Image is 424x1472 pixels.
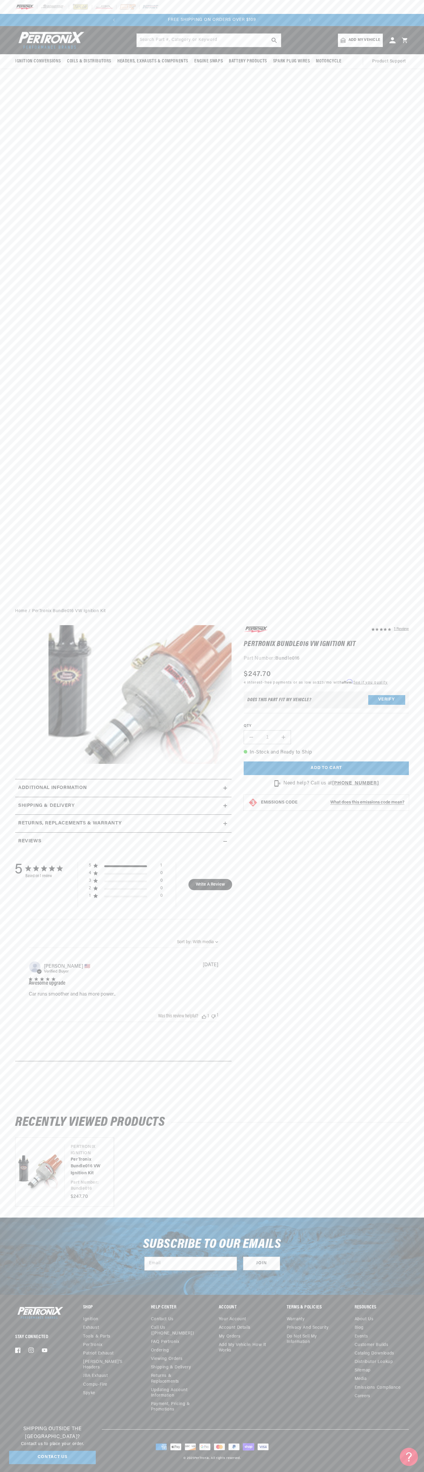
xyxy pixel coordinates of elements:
div: 2 of 2 [120,17,304,23]
a: Updating Account Information [151,1386,201,1400]
a: Events [355,1332,368,1341]
h2: Shipping & Delivery [18,802,75,810]
button: Write A Review [188,879,232,890]
a: [PHONE_NUMBER] [332,781,379,786]
a: My orders [219,1332,240,1341]
div: 4 [88,870,91,876]
div: customer reviews [18,850,229,1056]
summary: Shipping & Delivery [15,797,232,815]
button: search button [268,34,281,47]
div: 5 star rating out of 5 stars [29,977,65,981]
div: Based on 1 review [25,874,62,878]
summary: Battery Products [226,54,270,68]
summary: Returns, Replacements & Warranty [15,815,232,832]
button: Translation missing: en.sections.announcements.previous_announcement [108,14,120,26]
a: Payment, Pricing & Promotions [151,1400,205,1414]
media-gallery: Gallery Viewer [15,625,232,767]
a: Do not sell my information [287,1332,341,1346]
a: JBA Exhaust [83,1372,108,1380]
div: 5 [15,862,22,878]
div: Vote down [211,1013,215,1019]
a: Catalog Downloads [355,1349,394,1358]
summary: Coils & Distributors [64,54,114,68]
span: Sort by: [177,940,191,944]
strong: Bundle016 [275,656,300,661]
summary: Headers, Exhausts & Components [114,54,191,68]
a: PerTronix [194,1457,209,1460]
a: Media [355,1375,367,1383]
h1: PerTronix Bundle016 VW Ignition Kit [244,641,409,647]
a: PerTronix Bundle016 VW Ignition Kit [32,608,106,615]
span: Affirm [342,679,352,684]
a: Ignition [83,1317,98,1324]
div: 5 star by 1 reviews [88,863,163,870]
h2: RECENTLY VIEWED PRODUCTS [15,1117,409,1128]
h2: Returns, Replacements & Warranty [18,820,122,827]
span: Motorcycle [316,58,341,65]
div: 4 star by 0 reviews [88,870,163,878]
a: Blog [355,1324,364,1332]
div: With media [193,940,214,944]
strong: EMISSIONS CODE [261,800,298,805]
summary: Product Support [372,54,409,69]
a: Add my vehicle [338,34,383,47]
summary: Additional information [15,779,232,797]
a: Careers [355,1392,370,1401]
h2: Reviews [18,837,41,845]
span: Battery Products [229,58,267,65]
a: Add My Vehicle: How It Works [219,1341,273,1355]
img: Pertronix [15,30,85,51]
button: Verify [368,695,405,705]
div: 1 Review [394,625,409,632]
ul: Slider [15,1137,409,1207]
button: Add to cart [244,761,409,775]
span: Coils & Distributors [67,58,111,65]
a: Viewing Orders [151,1355,182,1363]
h3: Subscribe to our emails [143,1239,281,1250]
div: 5 [88,863,91,868]
button: EMISSIONS CODEWhat does this emissions code mean? [261,800,404,805]
a: Your account [219,1317,246,1324]
p: Need help? Call us at [283,780,379,787]
a: [PERSON_NAME]'s Headers [83,1358,133,1372]
strong: What does this emissions code mean? [330,800,404,805]
span: $247.70 [244,669,271,680]
summary: Motorcycle [313,54,344,68]
img: Pertronix [15,1305,64,1320]
span: Spark Plug Wires [273,58,310,65]
button: Sort by:With media [177,940,218,944]
span: Add my vehicle [349,37,380,43]
span: dylan n. [44,963,90,969]
a: Privacy and Security [287,1324,329,1332]
label: QTY [244,724,409,729]
nav: breadcrumbs [15,608,409,615]
a: PerTronix Bundle016 VW Ignition Kit [71,1156,102,1177]
a: Shipping & Delivery [151,1363,191,1372]
span: Verified Buyer [44,970,69,973]
div: 1 [208,1014,209,1019]
a: Tools & Parts [83,1332,111,1341]
div: Part Number: [244,655,409,663]
input: Email [145,1257,237,1270]
a: Contact us [151,1317,174,1324]
a: Ordering [151,1346,169,1355]
a: Spyke [83,1389,95,1397]
a: Emissions compliance [355,1384,401,1392]
summary: Ignition Conversions [15,54,64,68]
h3: Shipping Outside the [GEOGRAPHIC_DATA]? [9,1425,96,1441]
a: FAQ Pertronix [151,1338,179,1346]
summary: Engine Swaps [191,54,226,68]
a: About Us [355,1317,374,1324]
button: Translation missing: en.sections.announcements.next_announcement [304,14,316,26]
p: In-Stock and Ready to Ship [244,749,409,757]
small: All rights reserved. [211,1457,241,1460]
button: Subscribe [243,1257,280,1270]
span: Ignition Conversions [15,58,61,65]
div: Awesome upgrade [29,981,65,986]
input: Search Part #, Category or Keyword [137,34,281,47]
div: 0 [160,870,163,878]
a: Customer Builds [355,1341,389,1349]
div: Vote up [202,1014,206,1019]
h2: Additional information [18,784,87,792]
